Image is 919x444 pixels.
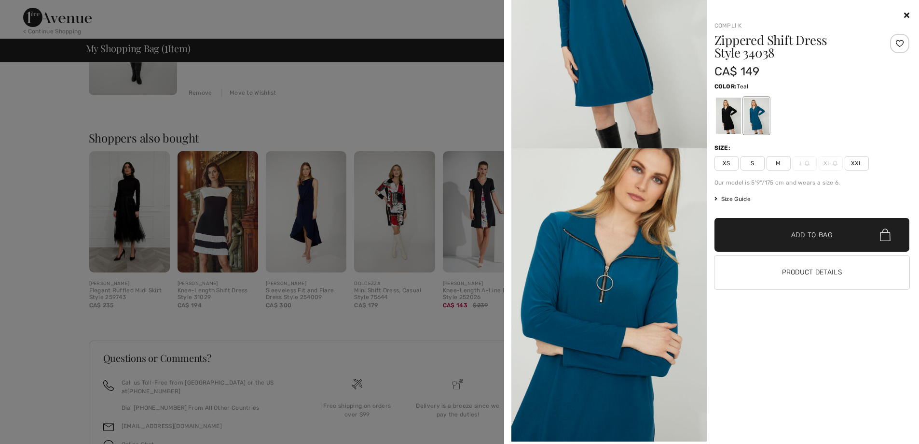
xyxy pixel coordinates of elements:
[714,218,910,252] button: Add to Bag
[741,156,765,171] span: S
[743,98,768,134] div: Teal
[714,22,741,29] a: Compli K
[714,195,751,203] span: Size Guide
[21,7,41,15] span: Chat
[714,83,737,90] span: Color:
[714,156,739,171] span: XS
[833,161,837,166] img: ring-m.svg
[880,229,891,241] img: Bag.svg
[511,148,707,442] img: compli-k-dresses-jumpsuits-teal_34038b_1_9b8a_search.jpg
[845,156,869,171] span: XXL
[714,178,910,187] div: Our model is 5'9"/175 cm and wears a size 6.
[737,83,748,90] span: Teal
[791,230,833,240] span: Add to Bag
[714,256,910,289] button: Product Details
[714,34,877,59] h1: Zippered Shift Dress Style 34038
[793,156,817,171] span: L
[767,156,791,171] span: M
[819,156,843,171] span: XL
[805,161,809,166] img: ring-m.svg
[714,143,733,152] div: Size:
[714,65,760,78] span: CA$ 149
[715,98,741,134] div: Black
